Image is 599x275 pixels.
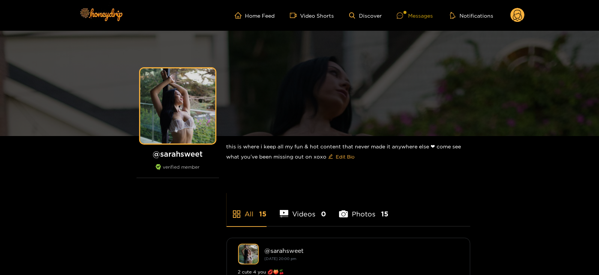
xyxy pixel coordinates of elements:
li: All [227,192,267,226]
a: Video Shorts [290,12,334,19]
div: verified member [137,164,219,178]
div: this is where i keep all my fun & hot content that never made it anywhere else ❤︎︎ come see what ... [227,136,470,169]
a: Discover [349,12,382,19]
span: 0 [321,209,326,219]
span: appstore [232,210,241,219]
a: Home Feed [235,12,275,19]
span: edit [328,154,333,160]
h1: @ sarahsweet [137,149,219,159]
small: [DATE] 20:00 pm [265,257,297,261]
li: Photos [339,192,388,226]
div: Messages [397,11,433,20]
span: 15 [260,209,267,219]
span: video-camera [290,12,300,19]
span: 15 [381,209,388,219]
span: Edit Bio [336,153,355,160]
li: Videos [280,192,326,226]
button: editEdit Bio [327,151,356,163]
button: Notifications [448,12,495,19]
span: home [235,12,245,19]
div: @ sarahsweet [265,247,459,254]
img: sarahsweet [238,244,259,264]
